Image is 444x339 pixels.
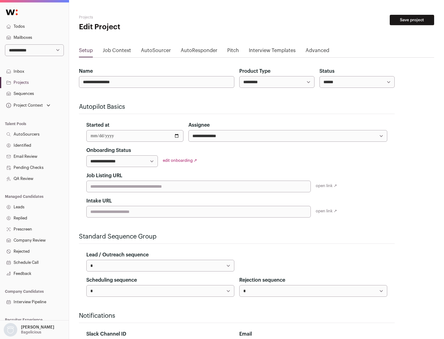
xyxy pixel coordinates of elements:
[21,325,54,330] p: [PERSON_NAME]
[239,67,270,75] label: Product Type
[79,47,93,57] a: Setup
[227,47,239,57] a: Pitch
[239,330,387,338] div: Email
[103,47,131,57] a: Job Context
[86,121,109,129] label: Started at
[390,15,434,25] button: Save project
[21,330,41,335] p: Bagelicious
[79,22,197,32] h1: Edit Project
[188,121,210,129] label: Assignee
[86,276,137,284] label: Scheduling sequence
[5,101,51,110] button: Open dropdown
[239,276,285,284] label: Rejection sequence
[79,312,395,320] h2: Notifications
[249,47,296,57] a: Interview Templates
[86,147,131,154] label: Onboarding Status
[2,6,21,18] img: Wellfound
[141,47,171,57] a: AutoSourcer
[4,323,17,337] img: nopic.png
[79,15,197,20] h2: Projects
[86,330,126,338] label: Slack Channel ID
[86,172,122,179] label: Job Listing URL
[79,103,395,111] h2: Autopilot Basics
[2,323,55,337] button: Open dropdown
[86,251,149,259] label: Lead / Outreach sequence
[319,67,335,75] label: Status
[306,47,329,57] a: Advanced
[86,197,112,205] label: Intake URL
[79,67,93,75] label: Name
[79,232,395,241] h2: Standard Sequence Group
[181,47,217,57] a: AutoResponder
[5,103,43,108] div: Project Context
[163,158,197,162] a: edit onboarding ↗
